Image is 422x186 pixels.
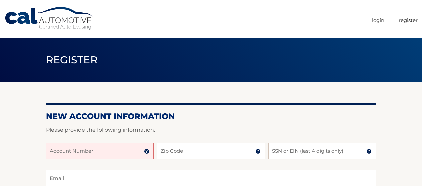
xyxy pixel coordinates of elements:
img: tooltip.svg [144,149,149,154]
input: Account Number [46,143,154,159]
img: tooltip.svg [366,149,372,154]
input: SSN or EIN (last 4 digits only) [268,143,376,159]
input: Zip Code [157,143,265,159]
a: Register [399,15,418,26]
a: Cal Automotive [4,7,94,30]
span: Register [46,54,98,66]
a: Login [372,15,384,26]
h2: New Account Information [46,111,376,121]
img: tooltip.svg [255,149,261,154]
p: Please provide the following information. [46,125,376,135]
